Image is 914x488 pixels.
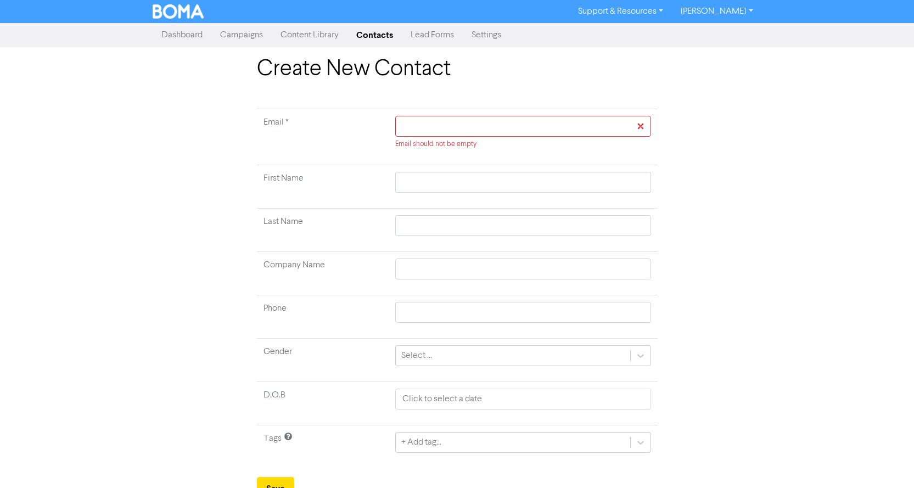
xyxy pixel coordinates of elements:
[257,209,389,252] td: Last Name
[257,382,389,425] td: D.O.B
[401,349,432,362] div: Select ...
[153,4,204,19] img: BOMA Logo
[257,56,658,82] h1: Create New Contact
[257,339,389,382] td: Gender
[402,24,463,46] a: Lead Forms
[401,436,441,449] div: + Add tag...
[257,165,389,209] td: First Name
[257,109,389,165] td: Required
[395,389,651,410] input: Click to select a date
[569,3,672,20] a: Support & Resources
[153,24,211,46] a: Dashboard
[211,24,272,46] a: Campaigns
[672,3,761,20] a: [PERSON_NAME]
[859,435,914,488] iframe: Chat Widget
[347,24,402,46] a: Contacts
[257,425,389,469] td: Tags
[272,24,347,46] a: Content Library
[257,252,389,295] td: Company Name
[395,139,651,149] div: Email should not be empty
[463,24,510,46] a: Settings
[257,295,389,339] td: Phone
